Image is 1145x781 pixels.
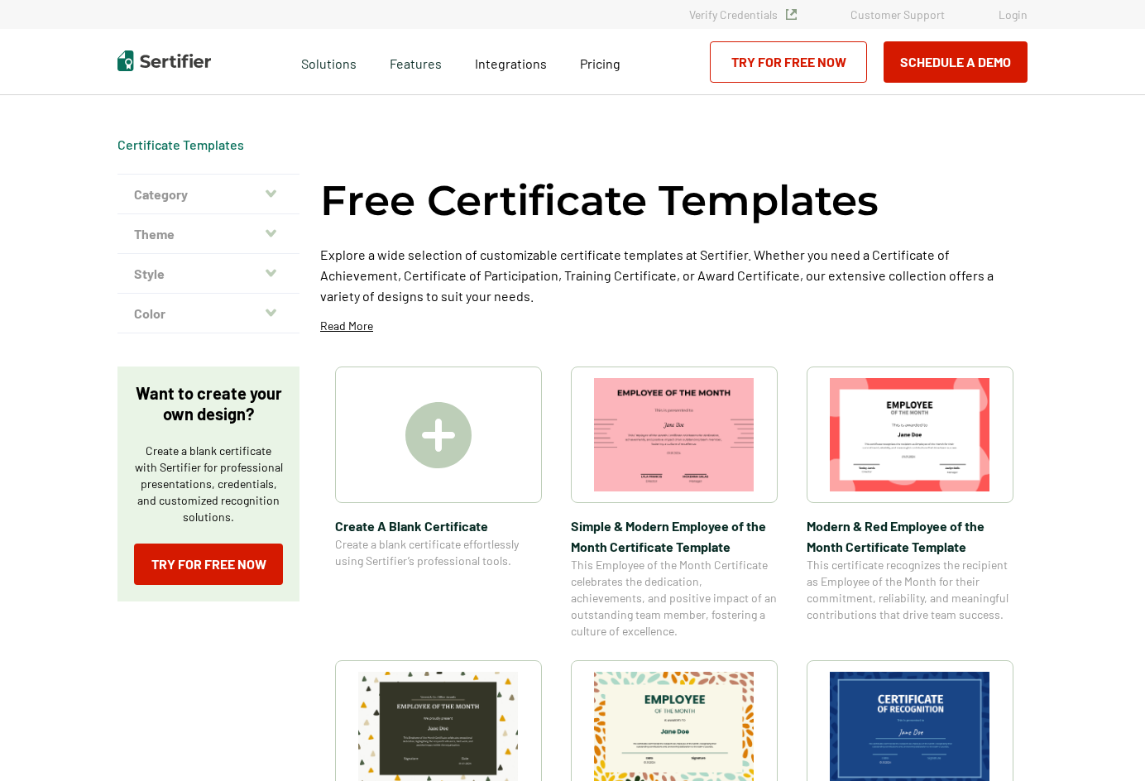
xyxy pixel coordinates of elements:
p: Create a blank certificate with Sertifier for professional presentations, credentials, and custom... [134,443,283,525]
a: Integrations [475,51,547,72]
span: Create A Blank Certificate [335,515,542,536]
span: Create a blank certificate effortlessly using Sertifier’s professional tools. [335,536,542,569]
a: Certificate Templates [117,137,244,152]
a: Try for Free Now [134,544,283,585]
p: Want to create your own design? [134,383,283,424]
button: Category [117,175,299,214]
a: Pricing [580,51,620,72]
img: Sertifier | Digital Credentialing Platform [117,50,211,71]
span: Simple & Modern Employee of the Month Certificate Template [571,515,778,557]
img: Verified [786,9,797,20]
img: Create A Blank Certificate [405,402,472,468]
span: This certificate recognizes the recipient as Employee of the Month for their commitment, reliabil... [807,557,1013,623]
span: Solutions [301,51,357,72]
p: Explore a wide selection of customizable certificate templates at Sertifier. Whether you need a C... [320,244,1028,306]
span: Pricing [580,55,620,71]
span: Modern & Red Employee of the Month Certificate Template [807,515,1013,557]
h1: Free Certificate Templates [320,174,879,228]
a: Verify Credentials [689,7,797,22]
button: Style [117,254,299,294]
span: Integrations [475,55,547,71]
a: Try for Free Now [710,41,867,83]
p: Read More [320,318,373,334]
a: Customer Support [850,7,945,22]
img: Modern & Red Employee of the Month Certificate Template [830,378,990,491]
img: Simple & Modern Employee of the Month Certificate Template [594,378,755,491]
button: Color [117,294,299,333]
a: Modern & Red Employee of the Month Certificate TemplateModern & Red Employee of the Month Certifi... [807,367,1013,640]
span: Features [390,51,442,72]
a: Simple & Modern Employee of the Month Certificate TemplateSimple & Modern Employee of the Month C... [571,367,778,640]
a: Login [999,7,1028,22]
span: This Employee of the Month Certificate celebrates the dedication, achievements, and positive impa... [571,557,778,640]
span: Certificate Templates [117,137,244,153]
div: Breadcrumb [117,137,244,153]
button: Theme [117,214,299,254]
